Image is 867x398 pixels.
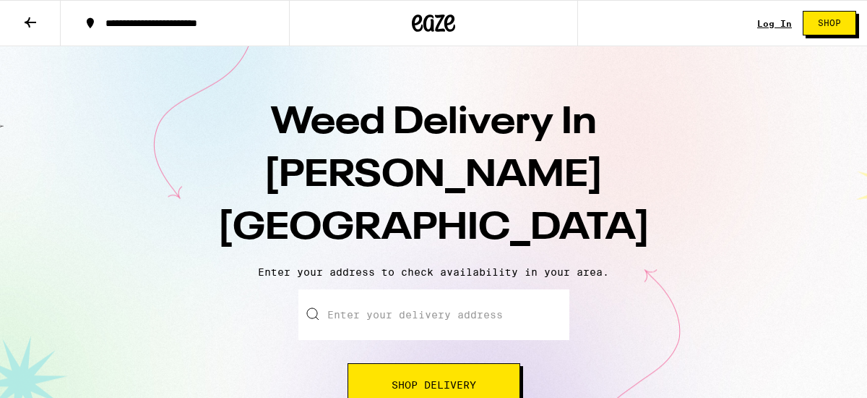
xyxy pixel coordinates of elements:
span: [PERSON_NAME][GEOGRAPHIC_DATA] [217,157,650,247]
a: Shop [792,11,867,35]
h1: Weed Delivery In [181,97,686,255]
span: Shop Delivery [392,380,476,390]
a: Log In [757,19,792,28]
input: Enter your delivery address [298,289,569,340]
button: Shop [803,11,856,35]
span: Shop [818,19,841,27]
p: Enter your address to check availability in your area. [14,266,853,278]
